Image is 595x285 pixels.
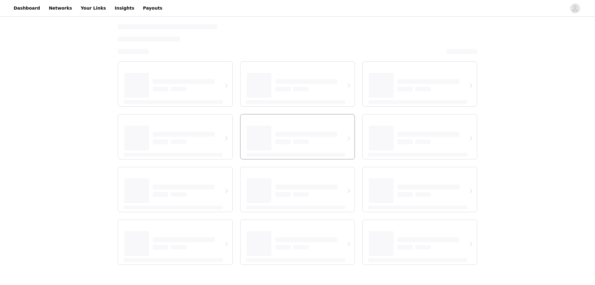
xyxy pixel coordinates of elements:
[139,1,166,15] a: Payouts
[77,1,110,15] a: Your Links
[45,1,76,15] a: Networks
[572,3,578,13] div: avatar
[111,1,138,15] a: Insights
[10,1,44,15] a: Dashboard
